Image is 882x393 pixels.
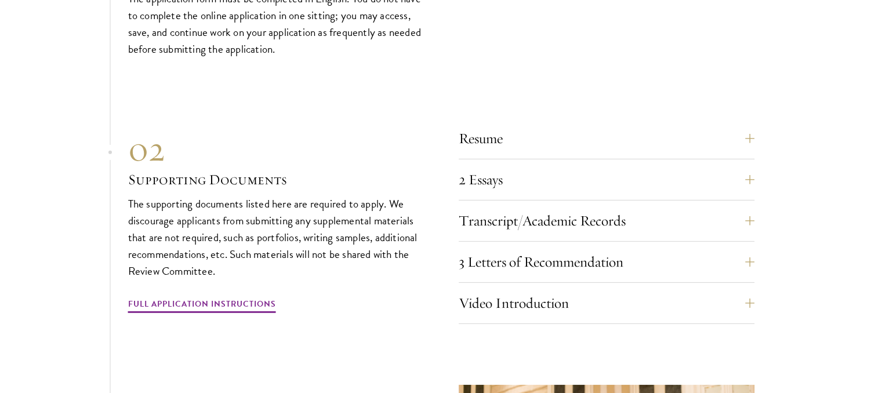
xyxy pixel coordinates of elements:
[128,128,424,170] div: 02
[459,248,754,276] button: 3 Letters of Recommendation
[128,170,424,190] h3: Supporting Documents
[128,195,424,279] p: The supporting documents listed here are required to apply. We discourage applicants from submitt...
[459,207,754,235] button: Transcript/Academic Records
[459,289,754,317] button: Video Introduction
[459,166,754,194] button: 2 Essays
[459,125,754,152] button: Resume
[128,297,276,315] a: Full Application Instructions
